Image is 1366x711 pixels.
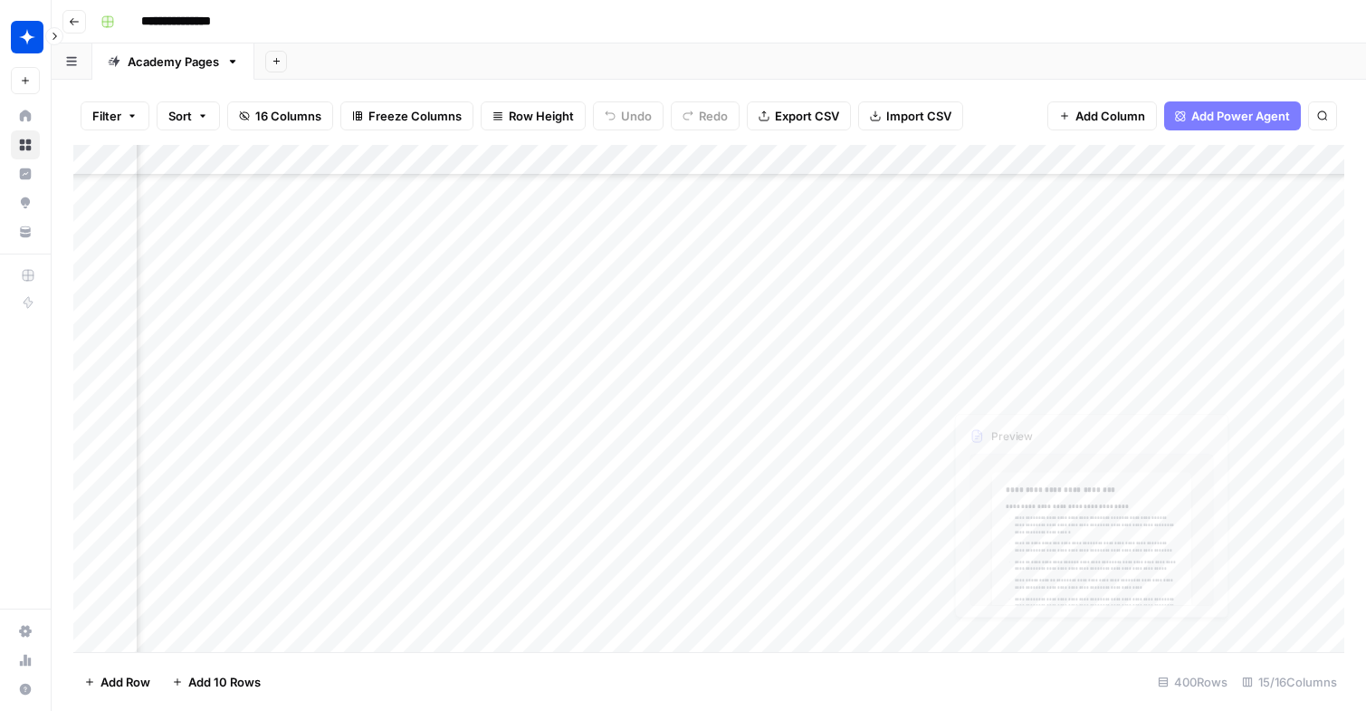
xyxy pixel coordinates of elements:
span: Add 10 Rows [188,673,261,691]
button: Export CSV [747,101,851,130]
a: Home [11,101,40,130]
a: Browse [11,130,40,159]
span: Add Row [100,673,150,691]
a: Your Data [11,217,40,246]
span: Add Power Agent [1191,107,1290,125]
button: Workspace: Wiz [11,14,40,60]
div: 400 Rows [1151,668,1235,697]
span: Add Column [1075,107,1145,125]
span: Import CSV [886,107,951,125]
span: Row Height [509,107,574,125]
span: 16 Columns [255,107,321,125]
button: Filter [81,101,149,130]
a: Settings [11,617,40,646]
a: Usage [11,646,40,675]
button: Row Height [481,101,586,130]
button: Undo [593,101,664,130]
button: Sort [157,101,220,130]
button: Freeze Columns [340,101,473,130]
div: 15/16 Columns [1235,668,1344,697]
a: Insights [11,159,40,188]
button: Add Power Agent [1164,101,1301,130]
button: Add Row [73,668,161,697]
span: Redo [699,107,728,125]
span: Sort [168,107,192,125]
span: Export CSV [775,107,839,125]
a: Academy Pages [92,43,254,80]
span: Filter [92,107,121,125]
img: Wiz Logo [11,21,43,53]
a: Opportunities [11,188,40,217]
button: Add 10 Rows [161,668,272,697]
span: Undo [621,107,652,125]
span: Freeze Columns [368,107,462,125]
button: Add Column [1047,101,1157,130]
button: Redo [671,101,740,130]
button: Import CSV [858,101,963,130]
button: Help + Support [11,675,40,704]
button: 16 Columns [227,101,333,130]
div: Academy Pages [128,53,219,71]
